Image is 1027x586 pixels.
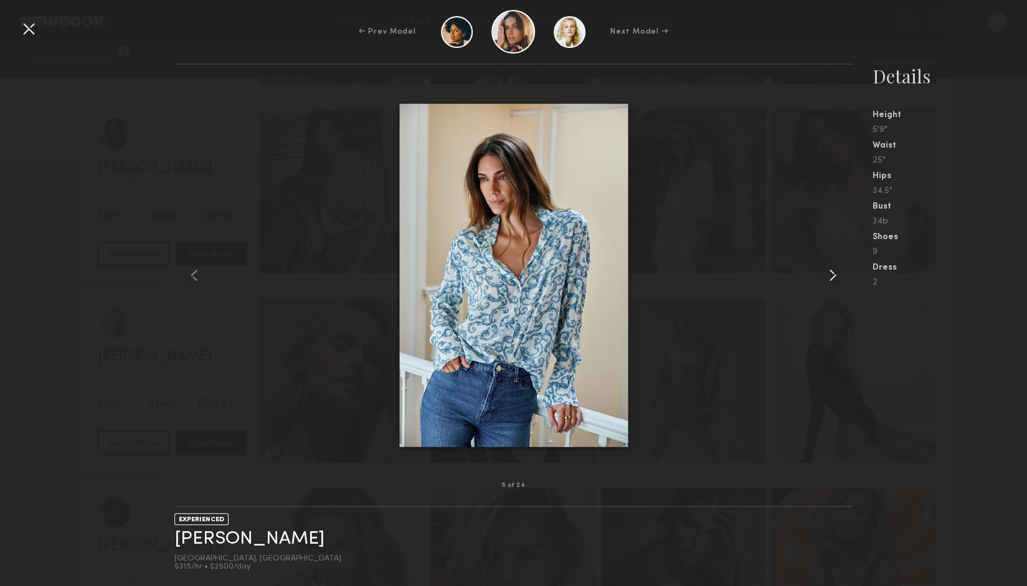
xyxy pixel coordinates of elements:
[174,563,341,571] div: $315/hr • $2500/day
[359,26,416,37] div: ← Prev Model
[873,233,1027,242] div: Shoes
[873,202,1027,211] div: Bust
[501,483,525,489] div: 5 of 24
[873,172,1027,181] div: Hips
[873,278,1027,287] div: 2
[873,141,1027,150] div: Waist
[873,187,1027,196] div: 34.5"
[873,217,1027,226] div: 34b
[174,513,229,525] div: EXPERIENCED
[873,64,1027,88] div: Details
[174,555,341,563] div: [GEOGRAPHIC_DATA], [GEOGRAPHIC_DATA]
[873,248,1027,257] div: 9
[610,26,668,37] div: Next Model →
[873,156,1027,165] div: 25"
[873,126,1027,135] div: 5'9"
[174,529,324,549] a: [PERSON_NAME]
[873,111,1027,120] div: Height
[873,263,1027,272] div: Dress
